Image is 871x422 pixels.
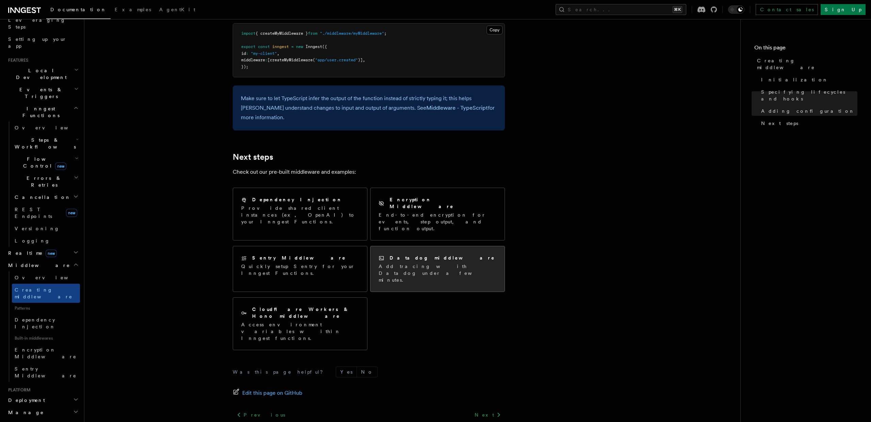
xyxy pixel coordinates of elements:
[357,367,377,377] button: No
[12,194,71,201] span: Cancellation
[758,105,857,117] a: Adding configuration
[390,254,495,261] h2: Datadog middleware
[12,156,75,169] span: Flow Control
[233,409,289,421] a: Previous
[241,44,256,49] span: export
[12,134,80,153] button: Steps & Workflows
[758,74,857,86] a: Initialization
[15,207,52,219] span: REST Endpoints
[242,388,302,398] span: Edit this page on GitHub
[12,203,80,222] a: REST Endpointsnew
[322,44,327,49] span: ({
[233,388,302,398] a: Edit this page on GitHub
[272,44,289,49] span: inngest
[291,44,294,49] span: =
[5,394,80,406] button: Deployment
[728,5,744,14] button: Toggle dark mode
[5,105,73,119] span: Inngest Functions
[390,196,496,210] h2: Encryption Middleware
[46,250,57,257] span: new
[761,89,857,102] span: Specifying lifecycles and hooks
[306,44,322,49] span: Inngest
[313,58,315,62] span: (
[241,51,246,56] span: id
[15,275,85,280] span: Overview
[15,238,50,244] span: Logging
[754,44,857,54] h4: On this page
[5,64,80,83] button: Local Development
[50,7,106,12] span: Documentation
[487,26,503,34] button: Copy
[277,51,279,56] span: ,
[15,226,60,231] span: Versioning
[673,6,682,13] kbd: ⌘K
[15,366,77,378] span: Sentry Middleware
[15,287,72,299] span: Creating middleware
[5,409,44,416] span: Manage
[241,58,265,62] span: middleware
[246,51,248,56] span: :
[12,303,80,314] span: Patterns
[66,209,77,217] span: new
[241,31,256,36] span: import
[336,367,357,377] button: Yes
[233,369,328,375] p: Was this page helpful?
[758,86,857,105] a: Specifying lifecycles and hooks
[5,387,31,393] span: Platform
[761,76,828,83] span: Initialization
[757,57,857,71] span: Creating middleware
[155,2,199,18] a: AgentKit
[15,125,85,130] span: Overview
[12,153,80,172] button: Flow Controlnew
[5,67,74,81] span: Local Development
[258,44,270,49] span: const
[426,105,488,111] a: Middleware - TypeScript
[12,222,80,235] a: Versioning
[315,58,358,62] span: "app/user.created"
[5,397,45,404] span: Deployment
[12,363,80,382] a: Sentry Middleware
[12,175,74,188] span: Errors & Retries
[761,120,798,127] span: Next steps
[115,7,151,12] span: Examples
[5,271,80,382] div: Middleware
[5,33,80,52] a: Setting up your app
[471,409,505,421] a: Next
[384,31,387,36] span: ;
[556,4,686,15] button: Search...⌘K
[756,4,818,15] a: Contact sales
[159,7,195,12] span: AgentKit
[12,137,76,150] span: Steps & Workflows
[358,58,363,62] span: )]
[5,406,80,419] button: Manage
[12,172,80,191] button: Errors & Retries
[233,246,367,292] a: Sentry MiddlewareQuickly setup Sentry for your Inngest Functions.
[241,263,359,277] p: Quickly setup Sentry for your Inngest Functions.
[251,51,277,56] span: "my-client"
[12,191,80,203] button: Cancellation
[12,284,80,303] a: Creating middleware
[5,259,80,271] button: Middleware
[241,94,497,122] p: Make sure to let TypeScript infer the output of the function instead of strictly typing it; this ...
[5,103,80,122] button: Inngest Functions
[241,205,359,225] p: Provide shared client instances (ex, OpenAI) to your Inngest Functions.
[233,152,273,162] a: Next steps
[15,347,77,359] span: Encryption Middleware
[5,58,28,63] span: Features
[761,108,855,114] span: Adding configuration
[12,122,80,134] a: Overview
[821,4,866,15] a: Sign Up
[5,14,80,33] a: Leveraging Steps
[256,31,308,36] span: { createMyMiddleware }
[241,64,248,69] span: });
[15,317,55,329] span: Dependency Injection
[754,54,857,74] a: Creating middleware
[233,297,367,350] a: Cloudflare Workers & Hono middlewareAccess environment variables within Inngest functions.
[270,58,313,62] span: createMyMiddleware
[5,262,70,269] span: Middleware
[12,314,80,333] a: Dependency Injection
[5,86,74,100] span: Events & Triggers
[5,250,57,256] span: Realtime
[12,235,80,247] a: Logging
[5,83,80,103] button: Events & Triggers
